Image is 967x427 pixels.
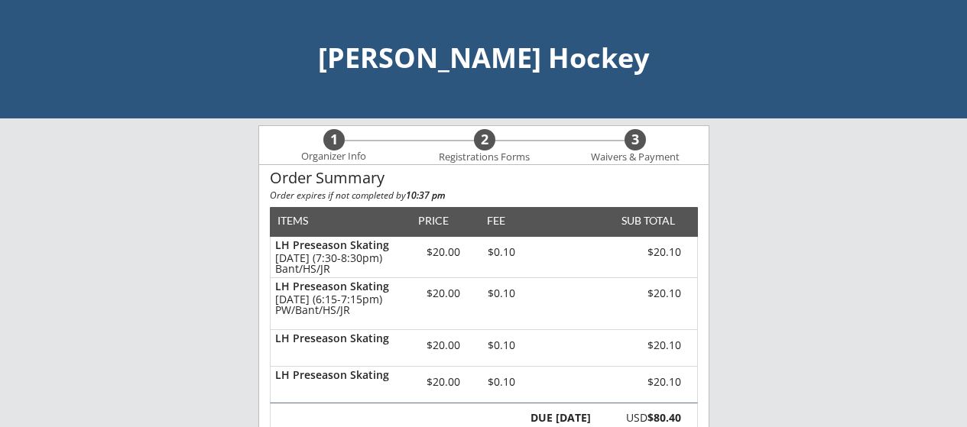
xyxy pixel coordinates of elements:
div: LH Preseason Skating [275,240,404,251]
div: $20.10 [595,247,681,257]
strong: 10:37 pm [406,189,445,202]
div: $0.10 [476,340,527,351]
div: $20.00 [411,288,476,299]
div: FEE [476,215,516,226]
div: LH Preseason Skating [275,370,404,380]
div: ITEMS [277,215,332,226]
strong: $80.40 [647,410,681,425]
div: $20.10 [595,377,681,387]
div: Order Summary [270,170,698,186]
div: [DATE] (7:30-8:30pm) Bant/HS/JR [275,253,404,274]
div: 2 [474,131,495,148]
div: $0.10 [476,377,527,387]
div: [DATE] (6:15-7:15pm) PW/Bant/HS/JR [275,294,404,315]
div: DUE [DATE] [527,412,591,423]
div: SUB TOTAL [615,215,675,226]
div: $20.00 [411,377,476,387]
div: $20.00 [411,247,476,257]
div: Waivers & Payment [582,151,688,163]
div: LH Preseason Skating [275,333,404,344]
div: $0.10 [476,247,527,257]
div: Registrations Forms [432,151,537,163]
div: Order expires if not completed by [270,191,698,200]
div: 1 [323,131,345,148]
div: USD [599,412,681,423]
div: $20.10 [595,288,681,299]
div: Organizer Info [292,150,376,163]
div: $20.10 [595,340,681,351]
div: LH Preseason Skating [275,281,404,292]
div: [PERSON_NAME] Hockey [15,44,952,72]
div: $0.10 [476,288,527,299]
div: $20.00 [411,340,476,351]
div: PRICE [411,215,456,226]
div: 3 [625,131,646,148]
